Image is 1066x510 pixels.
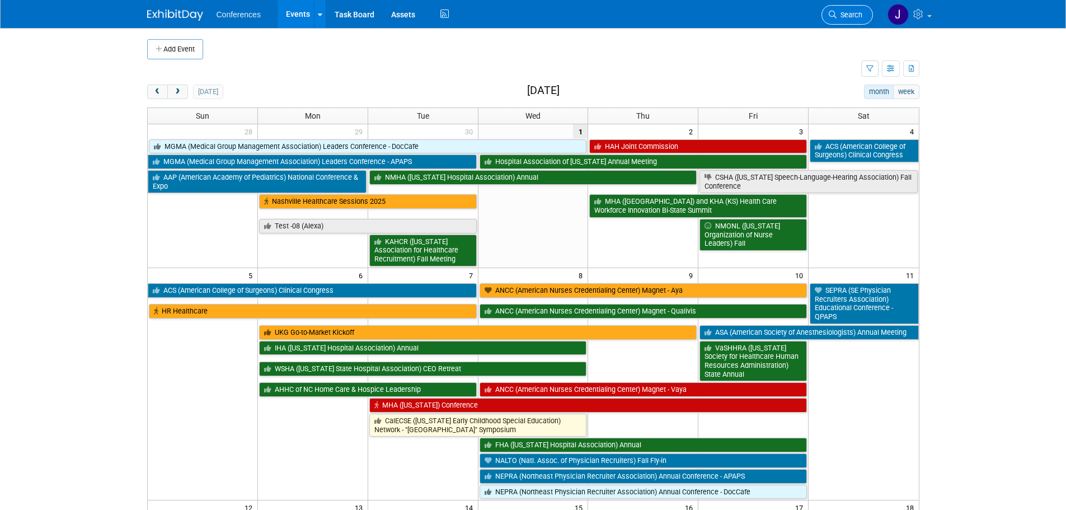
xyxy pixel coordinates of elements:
a: ANCC (American Nurses Credentialing Center) Magnet - Vaya [480,382,807,397]
a: UKG Go-to-Market Kickoff [259,325,697,340]
span: 8 [577,268,588,282]
button: prev [147,85,168,99]
a: Search [821,5,873,25]
a: NEPRA (Northeast Physician Recruiter Association) Annual Conference - APAPS [480,469,807,484]
img: Jenny Clavero [887,4,909,25]
span: 10 [794,268,808,282]
span: 28 [243,124,257,138]
button: next [167,85,188,99]
span: 30 [464,124,478,138]
a: Test -08 (Alexa) [259,219,477,233]
span: 3 [798,124,808,138]
a: ACS (American College of Surgeons) Clinical Congress [810,139,918,162]
a: MGMA (Medical Group Management Association) Leaders Conference - APAPS [148,155,477,169]
a: WSHA ([US_STATE] State Hospital Association) CEO Retreat [259,362,587,376]
span: 9 [688,268,698,282]
button: week [893,85,919,99]
span: Sat [858,111,870,120]
a: NALTO (Natl. Assoc. of Physician Recruiters) Fall Fly-in [480,453,807,468]
span: 7 [468,268,478,282]
a: SEPRA (SE Physician Recruiters Association) Educational Conference - QPAPS [810,283,918,324]
a: AAP (American Academy of Pediatrics) National Conference & Expo [148,170,367,193]
a: ANCC (American Nurses Credentialing Center) Magnet - Qualivis [480,304,807,319]
button: [DATE] [193,85,223,99]
span: Wed [525,111,541,120]
img: ExhibitDay [147,10,203,21]
a: HAH Joint Commission [589,139,807,154]
a: MHA ([GEOGRAPHIC_DATA]) and KHA (KS) Health Care Workforce Innovation Bi-State Summit [589,194,807,217]
span: Mon [305,111,321,120]
a: Hospital Association of [US_STATE] Annual Meeting [480,155,807,169]
a: IHA ([US_STATE] Hospital Association) Annual [259,341,587,355]
span: 29 [354,124,368,138]
span: Search [837,11,862,19]
a: NMONL ([US_STATE] Organization of Nurse Leaders) Fall [699,219,807,251]
a: NMHA ([US_STATE] Hospital Association) Annual [369,170,697,185]
a: MHA ([US_STATE]) Conference [369,398,807,413]
span: Tue [417,111,429,120]
h2: [DATE] [527,85,560,97]
a: HR Healthcare [149,304,477,319]
span: 4 [909,124,919,138]
span: 11 [905,268,919,282]
a: CSHA ([US_STATE] Speech-Language-Hearing Association) Fall Conference [699,170,917,193]
a: CalECSE ([US_STATE] Early Childhood Special Education) Network - "[GEOGRAPHIC_DATA]" Symposium [369,414,587,437]
span: Sun [196,111,209,120]
a: FHA ([US_STATE] Hospital Association) Annual [480,438,807,452]
button: Add Event [147,39,203,59]
span: 5 [247,268,257,282]
span: Fri [749,111,758,120]
a: Nashville Healthcare Sessions 2025 [259,194,477,209]
a: ASA (American Society of Anesthesiologists) Annual Meeting [699,325,918,340]
a: ANCC (American Nurses Credentialing Center) Magnet - Aya [480,283,807,298]
a: NEPRA (Northeast Physician Recruiter Association) Annual Conference - DocCafe [480,485,807,499]
a: AHHC of NC Home Care & Hospice Leadership [259,382,477,397]
span: 2 [688,124,698,138]
a: MGMA (Medical Group Management Association) Leaders Conference - DocCafe [149,139,587,154]
a: VaSHHRA ([US_STATE] Society for Healthcare Human Resources Administration) State Annual [699,341,807,382]
span: Thu [636,111,650,120]
span: 1 [573,124,588,138]
span: Conferences [217,10,261,19]
a: ACS (American College of Surgeons) Clinical Congress [148,283,477,298]
a: KAHCR ([US_STATE] Association for Healthcare Recruitment) Fall Meeting [369,235,477,266]
span: 6 [358,268,368,282]
button: month [864,85,894,99]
